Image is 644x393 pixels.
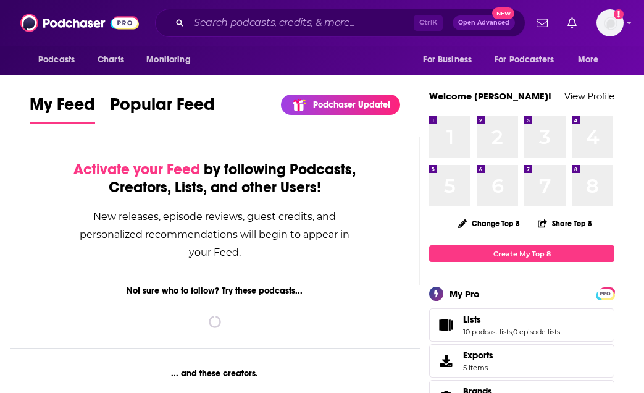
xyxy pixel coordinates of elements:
[110,94,215,124] a: Popular Feed
[98,51,124,69] span: Charts
[110,94,215,122] span: Popular Feed
[598,289,613,298] a: PRO
[38,51,75,69] span: Podcasts
[451,216,527,231] button: Change Top 8
[30,94,95,122] span: My Feed
[463,363,493,372] span: 5 items
[429,308,614,342] span: Lists
[189,13,414,33] input: Search podcasts, credits, & more...
[72,208,358,261] div: New releases, episode reviews, guest credits, and personalized recommendations will begin to appe...
[10,368,420,379] div: ... and these creators.
[495,51,554,69] span: For Podcasters
[537,211,593,235] button: Share Top 8
[313,99,390,110] p: Podchaser Update!
[414,48,487,72] button: open menu
[458,20,509,26] span: Open Advanced
[564,90,614,102] a: View Profile
[146,51,190,69] span: Monitoring
[30,94,95,124] a: My Feed
[512,327,513,336] span: ,
[414,15,443,31] span: Ctrl K
[532,12,553,33] a: Show notifications dropdown
[569,48,614,72] button: open menu
[429,344,614,378] a: Exports
[463,327,512,336] a: 10 podcast lists
[463,350,493,361] span: Exports
[596,9,624,36] img: User Profile
[423,51,472,69] span: For Business
[578,51,599,69] span: More
[492,7,514,19] span: New
[596,9,624,36] button: Show profile menu
[433,316,458,334] a: Lists
[596,9,624,36] span: Logged in as nshort92
[72,161,358,196] div: by following Podcasts, Creators, Lists, and other Users!
[513,327,560,336] a: 0 episode lists
[450,288,480,300] div: My Pro
[90,48,132,72] a: Charts
[20,11,139,35] img: Podchaser - Follow, Share and Rate Podcasts
[453,15,515,30] button: Open AdvancedNew
[30,48,91,72] button: open menu
[138,48,206,72] button: open menu
[429,90,551,102] a: Welcome [PERSON_NAME]!
[562,12,582,33] a: Show notifications dropdown
[10,285,420,296] div: Not sure who to follow? Try these podcasts...
[155,9,525,37] div: Search podcasts, credits, & more...
[487,48,572,72] button: open menu
[429,245,614,262] a: Create My Top 8
[614,9,624,19] svg: Add a profile image
[463,314,560,325] a: Lists
[463,314,481,325] span: Lists
[433,352,458,370] span: Exports
[73,160,200,179] span: Activate your Feed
